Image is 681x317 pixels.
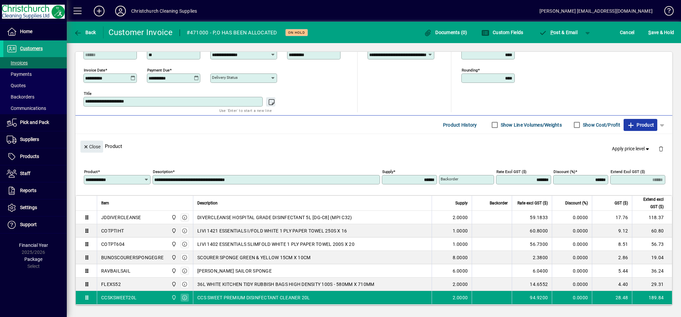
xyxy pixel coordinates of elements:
[609,143,653,155] button: Apply price level
[170,214,177,221] span: Christchurch Cleaning Supplies Ltd
[618,26,636,38] button: Cancel
[3,23,67,40] a: Home
[20,188,36,193] span: Reports
[3,103,67,114] a: Communications
[440,119,480,131] button: Product History
[632,278,672,291] td: 29.31
[453,254,468,261] span: 8.0000
[20,222,37,227] span: Support
[79,143,105,149] app-page-header-button: Close
[553,169,575,174] mat-label: Discount (%)
[552,278,592,291] td: 0.0000
[20,205,37,210] span: Settings
[453,294,468,301] span: 2.0000
[612,145,651,152] span: Apply price level
[24,257,42,262] span: Package
[565,199,588,207] span: Discount (%)
[453,227,468,234] span: 1.0000
[101,241,125,248] div: COTPT604
[19,243,48,248] span: Financial Year
[443,120,477,130] span: Product History
[620,27,635,38] span: Cancel
[101,199,109,207] span: Item
[615,199,628,207] span: GST ($)
[3,216,67,233] a: Support
[496,169,526,174] mat-label: Rate excl GST ($)
[659,1,673,23] a: Knowledge Base
[147,68,170,72] mat-label: Payment due
[20,171,30,176] span: Staff
[187,27,277,38] div: #471000 - P,O HAS BEEN ALLOCATED
[170,254,177,261] span: Christchurch Cleaning Supplies Ltd
[648,27,674,38] span: ave & Hold
[88,5,110,17] button: Add
[632,291,672,304] td: 189.84
[83,141,100,152] span: Close
[424,30,467,35] span: Documents (0)
[550,30,553,35] span: P
[20,137,39,142] span: Suppliers
[441,177,458,181] mat-label: Backorder
[648,30,651,35] span: S
[80,141,103,153] button: Close
[101,227,124,234] div: COTPTIHT
[490,199,508,207] span: Backorder
[7,71,32,77] span: Payments
[75,134,672,158] div: Product
[592,264,632,278] td: 5.44
[453,241,468,248] span: 1.0000
[7,94,34,100] span: Backorders
[170,294,177,301] span: Christchurch Cleaning Supplies Ltd
[3,68,67,80] a: Payments
[592,237,632,251] td: 8.51
[592,278,632,291] td: 4.40
[101,254,164,261] div: BUNOSCOURERSPONGEGRE
[170,227,177,234] span: Christchurch Cleaning Supplies Ltd
[611,169,645,174] mat-label: Extend excl GST ($)
[101,281,121,288] div: FLEXS52
[481,30,523,35] span: Custom Fields
[3,114,67,131] a: Pick and Pack
[170,281,177,288] span: Christchurch Cleaning Supplies Ltd
[552,264,592,278] td: 0.0000
[627,120,654,130] span: Product
[653,146,669,152] app-page-header-button: Delete
[462,68,478,72] mat-label: Rounding
[197,254,310,261] span: SCOURER SPONGE GREEN & YELLOW 15CM X 10CM
[480,26,525,38] button: Custom Fields
[288,30,305,35] span: On hold
[3,57,67,68] a: Invoices
[197,214,352,221] span: DIVERCLEANSE HOSPITAL GRADE DISINFECTANT 5L [DG-C8] (MPI C32)
[382,169,393,174] mat-label: Supply
[3,165,67,182] a: Staff
[101,268,131,274] div: RAVBAILSAIL
[20,120,49,125] span: Pick and Pack
[219,107,272,114] mat-hint: Use 'Enter' to start a new line
[20,46,43,51] span: Customers
[552,251,592,264] td: 0.0000
[632,224,672,237] td: 60.80
[170,241,177,248] span: Christchurch Cleaning Supplies Ltd
[453,268,468,274] span: 6.0000
[535,26,581,38] button: Post & Email
[552,291,592,304] td: 0.0000
[3,91,67,103] a: Backorders
[592,251,632,264] td: 2.86
[197,241,355,248] span: LIVI 1402 ESSENTIALS SLIMFOLD WHITE 1 PLY PAPER TOWEL 200S X 20
[582,122,620,128] label: Show Cost/Profit
[3,80,67,91] a: Quotes
[539,6,653,16] div: [PERSON_NAME] [EMAIL_ADDRESS][DOMAIN_NAME]
[592,211,632,224] td: 17.76
[101,214,141,221] div: JDDIVERCLEANSE
[632,211,672,224] td: 118.37
[3,199,67,216] a: Settings
[636,196,664,210] span: Extend excl GST ($)
[632,251,672,264] td: 19.04
[197,199,218,207] span: Description
[3,148,67,165] a: Products
[197,268,272,274] span: [PERSON_NAME] SAILOR SPONGE
[552,224,592,237] td: 0.0000
[84,68,105,72] mat-label: Invoice date
[499,122,562,128] label: Show Line Volumes/Weights
[108,27,173,38] div: Customer Invoice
